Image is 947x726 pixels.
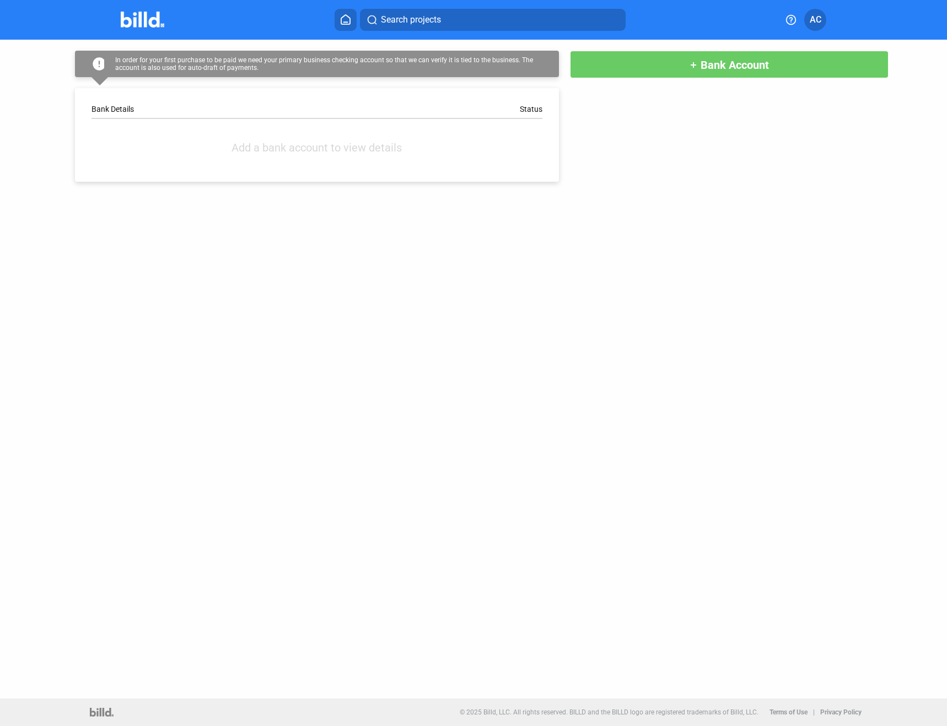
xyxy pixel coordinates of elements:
[92,141,542,154] div: Add a bank account to view details
[820,708,862,716] b: Privacy Policy
[381,13,441,26] span: Search projects
[701,58,769,72] span: Bank Account
[689,61,698,69] mat-icon: add
[804,9,826,31] button: AC
[121,12,164,28] img: Billd Company Logo
[810,13,821,26] span: AC
[520,105,542,113] div: Status
[115,56,542,72] div: In order for your first purchase to be paid we need your primary business checking account so tha...
[92,105,317,113] div: Bank Details
[90,708,114,717] img: logo
[570,51,889,78] button: Bank Account
[92,56,104,72] mat-icon: error
[460,708,758,716] p: © 2025 Billd, LLC. All rights reserved. BILLD and the BILLD logo are registered trademarks of Bil...
[770,708,808,716] b: Terms of Use
[813,708,815,716] p: |
[360,9,626,31] button: Search projects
